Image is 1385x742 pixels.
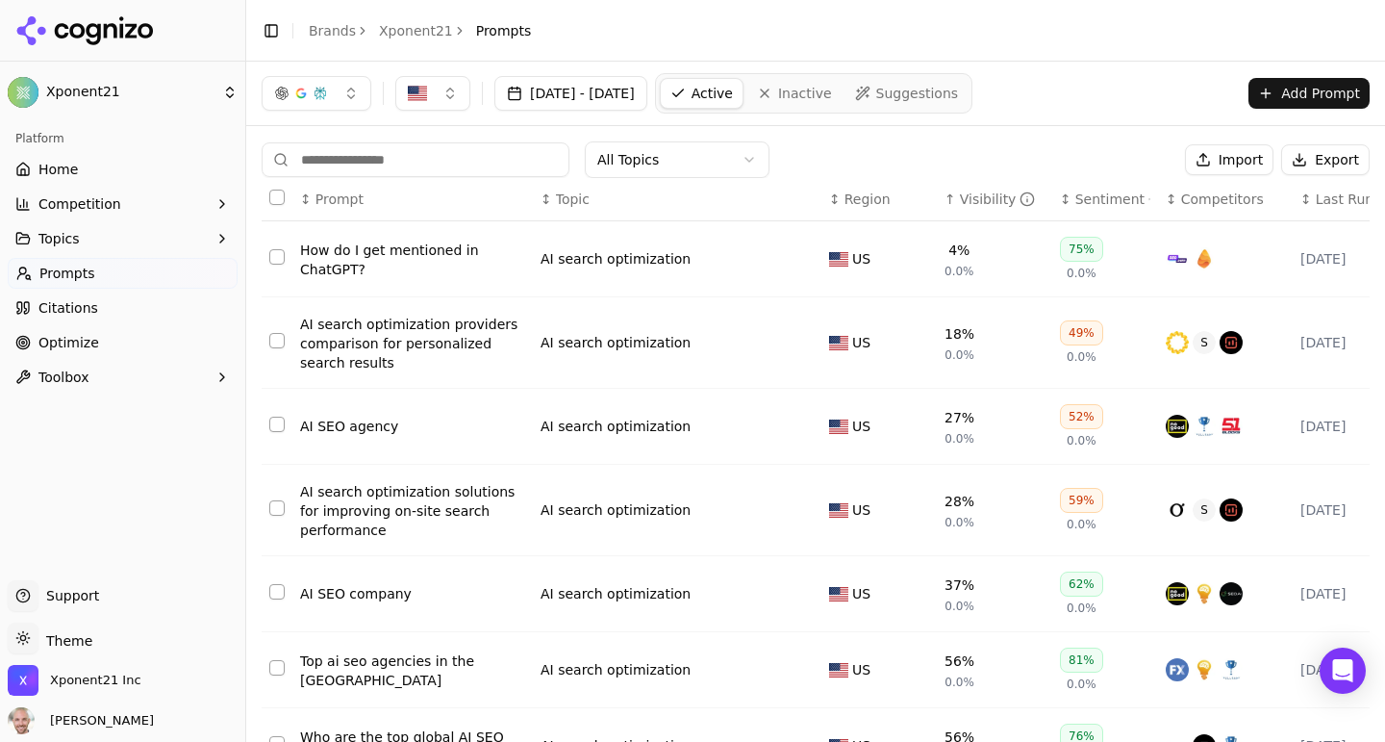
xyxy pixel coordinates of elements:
span: Prompt [315,190,364,209]
span: S [1193,331,1216,354]
a: Active [660,78,743,109]
img: smartsites [1193,658,1216,681]
div: 59% [1060,488,1103,513]
img: Will Melton [8,707,35,734]
a: AI search optimization [541,417,691,436]
span: 0.0% [1067,433,1096,448]
a: Top ai seo agencies in the [GEOGRAPHIC_DATA] [300,652,525,690]
div: AI search optimization [541,660,691,679]
img: single grain [1193,247,1216,270]
span: Home [38,160,78,179]
button: Toolbox [8,362,238,393]
a: Prompts [8,258,238,289]
a: AI search optimization [541,500,691,520]
span: Xponent21 [46,84,214,101]
span: 0.0% [1067,266,1096,281]
div: 18% [944,324,974,344]
th: brandMentionRate [937,178,1052,221]
a: AI search optimization [541,249,691,269]
span: 0.0% [944,264,974,279]
span: Prompts [476,21,532,40]
button: Select row 4 [269,333,285,348]
img: Xponent21 Inc [8,665,38,696]
span: US [852,500,870,520]
span: 0.0% [1067,349,1096,365]
a: How do I get mentioned in ChatGPT? [300,241,525,279]
img: seo.ai [1220,582,1243,605]
span: Active [692,84,733,103]
div: ↕Topic [541,190,814,209]
a: AI search optimization solutions for improving on-site search performance [300,482,525,540]
div: 62% [1060,572,1103,597]
span: Competitors [1181,190,1264,209]
img: smartsites [1193,582,1216,605]
img: webfx [1166,658,1189,681]
span: Prompts [39,264,95,283]
img: nogood [1166,582,1189,605]
span: [PERSON_NAME] [42,712,154,729]
span: 0.0% [1067,677,1096,692]
span: 0.0% [1067,601,1096,616]
span: 0.0% [944,599,974,614]
span: Topic [556,190,590,209]
img: US flag [829,663,848,678]
span: Region [844,190,891,209]
img: US flag [829,420,848,434]
span: US [852,584,870,603]
th: sentiment [1052,178,1158,221]
img: US [408,84,427,103]
span: Topics [38,229,80,248]
a: AI SEO company [300,584,525,603]
div: 4% [948,241,969,260]
th: Region [821,178,937,221]
div: 81% [1060,648,1103,673]
div: Platform [8,123,238,154]
div: 75% [1060,237,1103,262]
a: Optimize [8,327,238,358]
span: Inactive [778,84,832,103]
button: Select row 2 [269,500,285,516]
a: AI SEO agency [300,417,525,436]
button: Select row 1 [269,584,285,600]
img: ipullrank [1220,658,1243,681]
div: 28% [944,492,974,511]
img: ipullrank [1193,415,1216,438]
div: Visibility [960,190,1036,209]
a: AI search optimization providers comparison for personalized search results [300,315,525,372]
div: ↕Prompt [300,190,525,209]
span: 0.0% [1067,517,1096,532]
button: Topics [8,223,238,254]
div: AI search optimization [541,584,691,603]
span: US [852,249,870,269]
th: Competitors [1158,178,1293,221]
span: 0.0% [944,431,974,447]
span: Toolbox [38,368,89,387]
span: Competition [38,194,121,214]
a: Brands [309,23,356,38]
span: Theme [38,633,92,649]
img: US flag [829,587,848,601]
button: Open user button [8,707,154,734]
button: Open organization switcher [8,665,141,696]
nav: breadcrumb [309,21,531,40]
img: omniscient digital [1166,499,1189,522]
button: Select row 8 [269,249,285,265]
div: ↑Visibility [944,190,1045,209]
div: Open Intercom Messenger [1320,648,1366,694]
button: Export [1281,144,1370,175]
div: ↕Sentiment [1060,190,1150,209]
button: Select all rows [269,190,285,205]
div: 37% [944,576,974,595]
div: Sentiment [1075,190,1150,209]
a: AI search optimization [541,333,691,352]
span: S [1193,499,1216,522]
